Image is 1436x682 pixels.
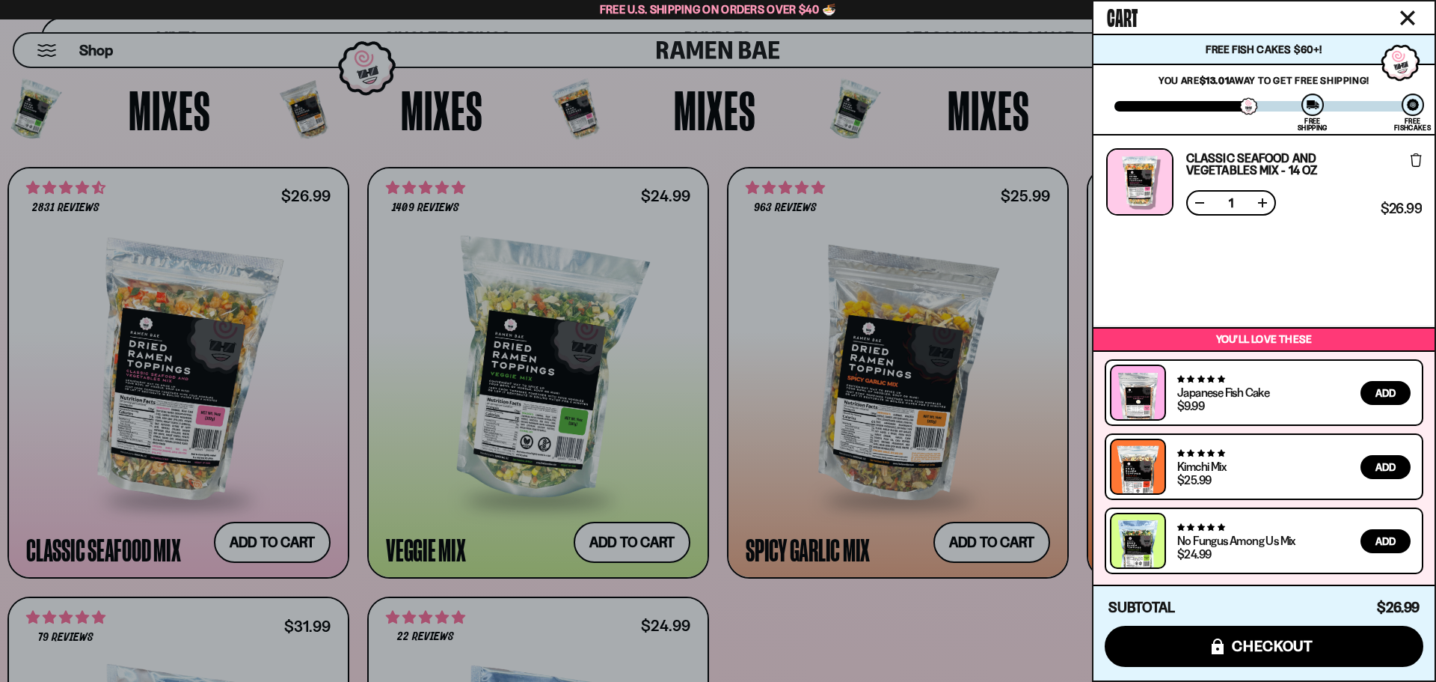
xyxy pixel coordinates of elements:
span: 4.77 stars [1177,374,1224,384]
span: Cart [1107,1,1138,31]
span: checkout [1232,638,1313,654]
span: 4.76 stars [1177,448,1224,458]
p: You are away to get Free Shipping! [1114,74,1414,86]
span: Add [1375,462,1396,472]
strong: $13.01 [1200,74,1230,86]
div: $24.99 [1177,548,1211,560]
a: Kimchi Mix [1177,459,1226,474]
div: Free Shipping [1298,118,1327,131]
span: 4.82 stars [1177,523,1224,532]
span: $26.99 [1377,599,1420,616]
p: You’ll love these [1097,332,1431,347]
span: Add [1375,388,1396,398]
h4: Subtotal [1108,600,1175,615]
span: Add [1375,536,1396,546]
a: Classic Seafood and Vegetables Mix - 14 OZ [1186,152,1375,176]
div: Free Fishcakes [1394,118,1431,131]
a: Japanese Fish Cake [1177,385,1269,400]
button: Add [1360,381,1411,405]
a: No Fungus Among Us Mix [1177,533,1295,548]
span: Free U.S. Shipping on Orders over $40 🍜 [600,2,837,16]
button: checkout [1105,626,1423,667]
span: Free Fish Cakes $60+! [1206,43,1322,56]
div: $9.99 [1177,400,1204,412]
span: 1 [1219,197,1243,209]
button: Close cart [1396,7,1419,29]
span: $26.99 [1381,202,1422,216]
button: Add [1360,529,1411,553]
div: $25.99 [1177,474,1211,486]
button: Add [1360,455,1411,479]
